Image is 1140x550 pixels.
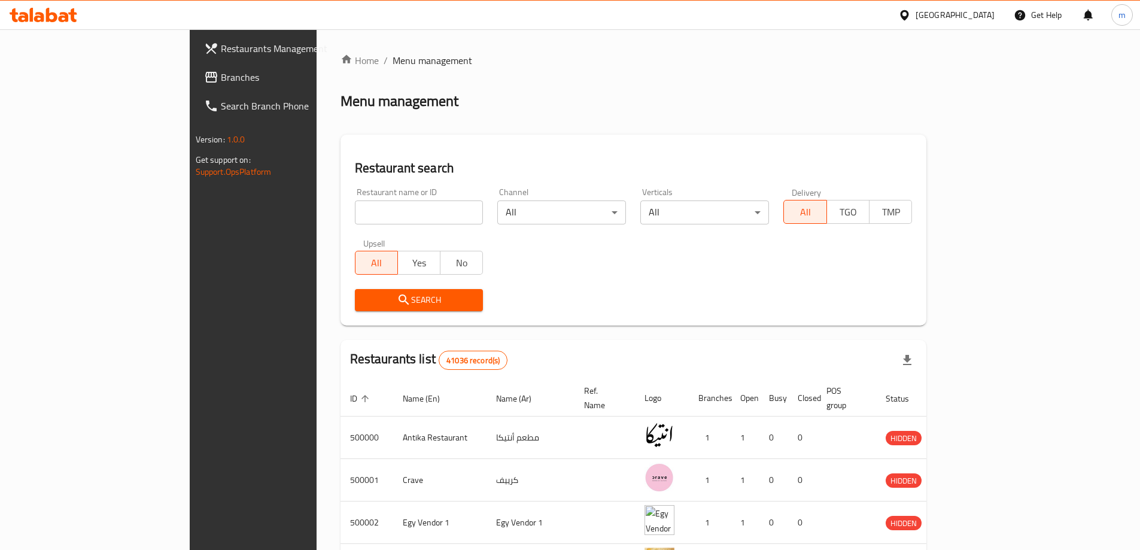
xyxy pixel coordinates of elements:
span: Ref. Name [584,384,621,412]
span: All [789,203,822,221]
td: 1 [731,417,759,459]
img: Egy Vendor 1 [645,505,674,535]
td: 1 [689,459,731,502]
div: Export file [893,346,922,375]
button: Yes [397,251,440,275]
span: Restaurants Management [221,41,370,56]
a: Restaurants Management [194,34,380,63]
div: All [640,200,769,224]
span: POS group [826,384,862,412]
td: كرييف [487,459,574,502]
h2: Menu management [341,92,458,111]
td: Egy Vendor 1 [487,502,574,544]
td: 0 [788,417,817,459]
input: Search for restaurant name or ID.. [355,200,484,224]
span: HIDDEN [886,432,922,445]
span: Menu management [393,53,472,68]
td: Egy Vendor 1 [393,502,487,544]
div: Total records count [439,351,507,370]
a: Support.OpsPlatform [196,164,272,180]
td: 0 [759,459,788,502]
h2: Restaurant search [355,159,913,177]
h2: Restaurants list [350,350,508,370]
label: Upsell [363,239,385,247]
button: Search [355,289,484,311]
td: 0 [759,417,788,459]
label: Delivery [792,188,822,196]
span: Get support on: [196,152,251,168]
span: Branches [221,70,370,84]
button: TMP [869,200,912,224]
span: m [1118,8,1126,22]
td: Crave [393,459,487,502]
th: Branches [689,380,731,417]
img: Crave [645,463,674,493]
div: [GEOGRAPHIC_DATA] [916,8,995,22]
span: HIDDEN [886,474,922,488]
button: All [783,200,826,224]
span: ID [350,391,373,406]
td: 0 [759,502,788,544]
th: Logo [635,380,689,417]
span: Search Branch Phone [221,99,370,113]
th: Closed [788,380,817,417]
span: All [360,254,393,272]
span: 1.0.0 [227,132,245,147]
span: Name (En) [403,391,455,406]
span: 41036 record(s) [439,355,507,366]
a: Branches [194,63,380,92]
button: TGO [826,200,870,224]
span: No [445,254,478,272]
nav: breadcrumb [341,53,927,68]
button: All [355,251,398,275]
span: Status [886,391,925,406]
span: TMP [874,203,907,221]
td: 1 [731,502,759,544]
td: 0 [788,459,817,502]
span: Version: [196,132,225,147]
span: TGO [832,203,865,221]
div: All [497,200,626,224]
th: Busy [759,380,788,417]
a: Search Branch Phone [194,92,380,120]
span: Name (Ar) [496,391,547,406]
button: No [440,251,483,275]
span: Yes [403,254,436,272]
td: 1 [731,459,759,502]
li: / [384,53,388,68]
img: Antika Restaurant [645,420,674,450]
span: Search [364,293,474,308]
td: 1 [689,502,731,544]
div: HIDDEN [886,473,922,488]
td: Antika Restaurant [393,417,487,459]
td: مطعم أنتيكا [487,417,574,459]
td: 1 [689,417,731,459]
th: Open [731,380,759,417]
td: 0 [788,502,817,544]
span: HIDDEN [886,516,922,530]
